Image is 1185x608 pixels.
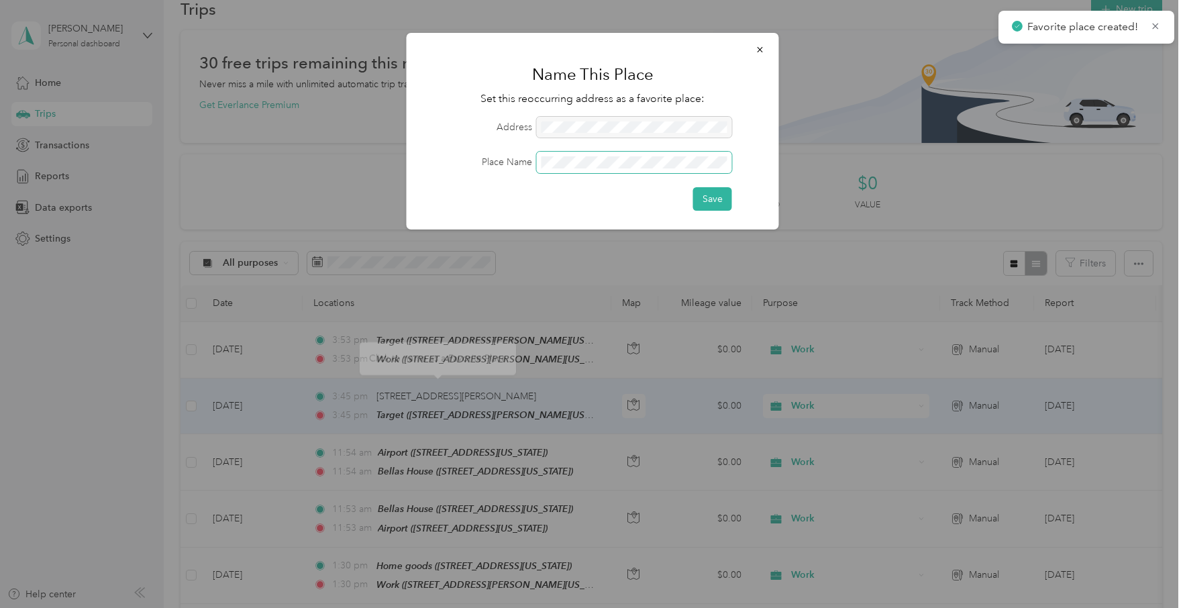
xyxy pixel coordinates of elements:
[1027,19,1141,36] p: Favorite place created!
[425,91,760,107] p: Set this reoccurring address as a favorite place:
[693,187,732,211] button: Save
[425,58,760,91] h1: Name This Place
[425,155,532,169] label: Place Name
[360,342,516,375] div: Click to name as a Favorite Place
[425,120,532,134] label: Address
[1110,533,1185,608] iframe: Everlance-gr Chat Button Frame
